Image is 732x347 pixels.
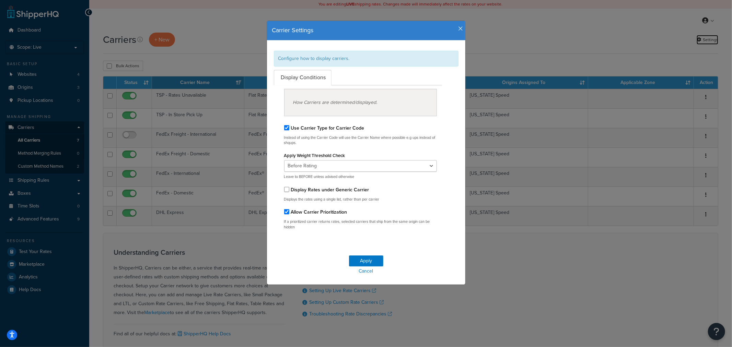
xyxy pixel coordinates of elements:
button: Apply [349,255,383,266]
a: Display Conditions [274,70,332,85]
input: Use Carrier Type for Carrier Code [284,125,289,130]
label: Use Carrier Type for Carrier Code [291,124,364,132]
p: Displays the rates using a single list, rather than per carrier [284,197,437,202]
label: Apply Weight Threshold Check [284,153,345,158]
label: Display Rates under Generic Carrier [291,186,369,193]
label: Allow Carrier Prioritization [291,208,347,216]
p: Leave to BEFORE unless advised otherwise [284,174,437,179]
input: Display Rates under Generic Carrier [284,187,289,192]
div: Configure how to display carriers. [274,51,458,67]
h4: Carrier Settings [272,26,460,35]
p: Instead of using the Carrier Code will use the Carrier Name where possible e.g ups instead of shq... [284,135,437,146]
input: Allow Carrier Prioritization [284,209,289,214]
a: Cancel [267,266,465,276]
div: How Carriers are determined/displayed. [284,89,437,116]
p: If a prioritized carrier returns rates, selected carriers that ship from the same origin can be h... [284,219,437,230]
